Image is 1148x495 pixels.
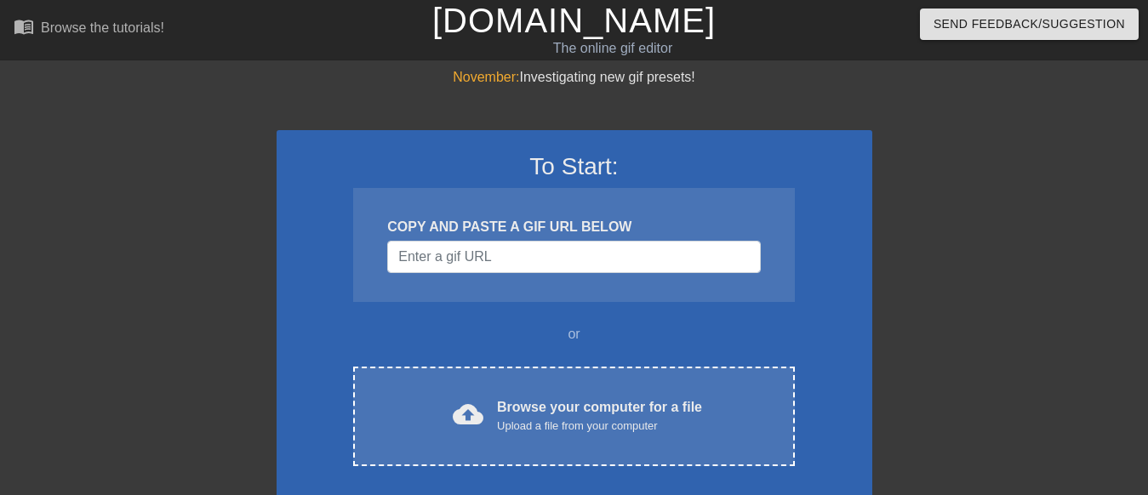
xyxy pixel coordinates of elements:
[920,9,1139,40] button: Send Feedback/Suggestion
[432,2,716,39] a: [DOMAIN_NAME]
[277,67,872,88] div: Investigating new gif presets!
[321,324,828,344] div: or
[497,397,702,435] div: Browse your computer for a file
[14,16,164,43] a: Browse the tutorials!
[387,217,760,237] div: COPY AND PASTE A GIF URL BELOW
[453,399,483,430] span: cloud_upload
[934,14,1125,35] span: Send Feedback/Suggestion
[391,38,835,59] div: The online gif editor
[497,418,702,435] div: Upload a file from your computer
[41,20,164,35] div: Browse the tutorials!
[299,152,850,181] h3: To Start:
[14,16,34,37] span: menu_book
[387,241,760,273] input: Username
[453,70,519,84] span: November:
